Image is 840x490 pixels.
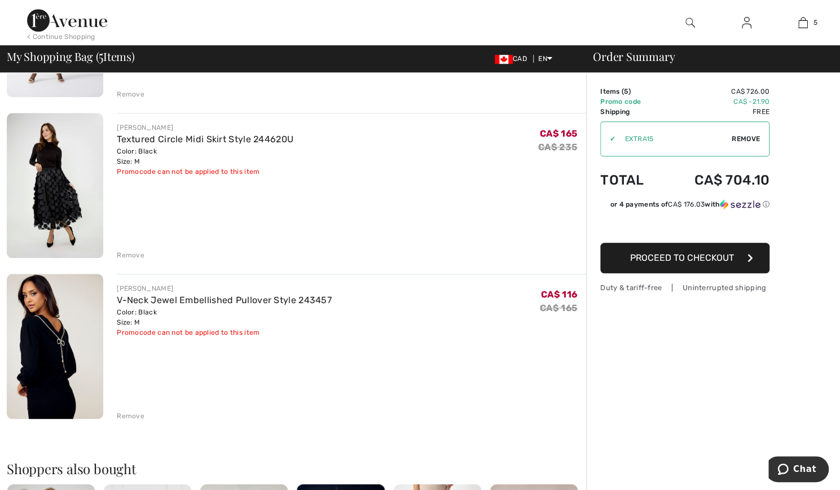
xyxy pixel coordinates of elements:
[600,213,769,239] iframe: PayPal-paypal
[540,303,577,313] s: CA$ 165
[624,88,628,95] span: 5
[615,122,732,156] input: Promo code
[600,107,662,117] td: Shipping
[117,89,144,99] div: Remove
[662,107,769,117] td: Free
[579,51,833,62] div: Order Summary
[600,199,769,213] div: or 4 payments ofCA$ 176.03withSezzle Click to learn more about Sezzle
[600,161,662,199] td: Total
[732,134,760,144] span: Remove
[117,146,293,167] div: Color: Black Size: M
[495,55,513,64] img: Canadian Dollar
[798,16,808,29] img: My Bag
[775,16,830,29] a: 5
[27,9,107,32] img: 1ère Avenue
[117,327,332,338] div: Promocode can not be applied to this item
[662,97,769,107] td: CA$ -21.90
[117,295,332,305] a: V-Neck Jewel Embellished Pullover Style 243457
[610,199,769,209] div: or 4 payments of with
[7,462,586,475] h2: Shoppers also bought
[7,113,103,258] img: Textured Circle Midi Skirt Style 244620U
[720,199,760,209] img: Sezzle
[541,289,577,300] span: CA$ 116
[630,252,734,263] span: Proceed to Checkout
[540,128,577,139] span: CA$ 165
[733,16,760,30] a: Sign In
[668,200,705,208] span: CA$ 176.03
[662,161,769,199] td: CA$ 704.10
[117,167,293,177] div: Promocode can not be applied to this item
[7,51,135,62] span: My Shopping Bag ( Items)
[742,16,751,29] img: My Info
[600,97,662,107] td: Promo code
[117,123,293,133] div: [PERSON_NAME]
[117,134,293,145] a: Textured Circle Midi Skirt Style 244620U
[7,274,103,419] img: V-Neck Jewel Embellished Pullover Style 243457
[601,134,615,144] div: ✔
[813,17,817,28] span: 5
[117,283,332,294] div: [PERSON_NAME]
[538,142,577,152] s: CA$ 235
[117,250,144,260] div: Remove
[662,86,769,97] td: CA$ 726.00
[117,307,332,327] div: Color: Black Size: M
[600,282,769,293] div: Duty & tariff-free | Uninterrupted shipping
[768,456,829,484] iframe: Opens a widget where you can chat to one of our agents
[600,243,769,273] button: Proceed to Checkout
[538,55,552,63] span: EN
[27,32,95,42] div: < Continue Shopping
[685,16,695,29] img: search the website
[600,86,662,97] td: Items ( )
[495,55,531,63] span: CAD
[99,48,103,63] span: 5
[117,411,144,421] div: Remove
